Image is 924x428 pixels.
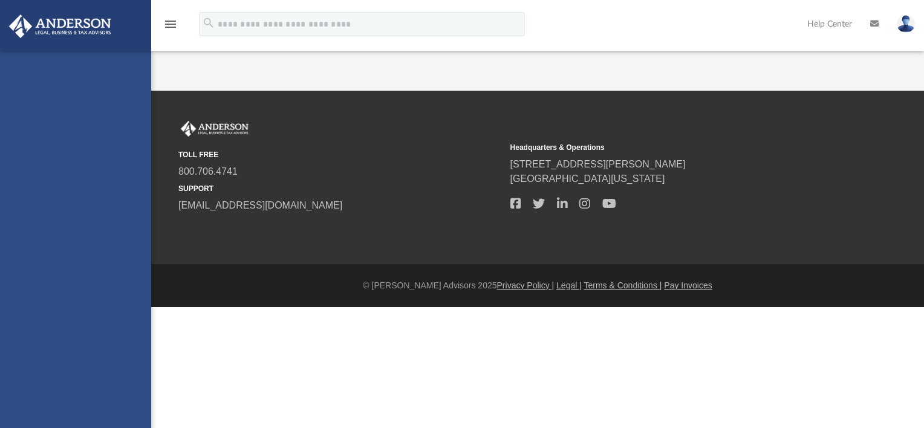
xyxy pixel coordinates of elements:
i: menu [163,17,178,31]
a: Privacy Policy | [497,280,555,290]
small: SUPPORT [178,183,502,194]
a: Pay Invoices [664,280,712,290]
a: [EMAIL_ADDRESS][DOMAIN_NAME] [178,200,342,210]
div: © [PERSON_NAME] Advisors 2025 [151,279,924,292]
a: Legal | [556,280,582,290]
a: [STREET_ADDRESS][PERSON_NAME] [510,159,686,169]
img: Anderson Advisors Platinum Portal [5,15,115,38]
a: Terms & Conditions | [584,280,662,290]
img: Anderson Advisors Platinum Portal [178,121,251,137]
a: menu [163,23,178,31]
small: Headquarters & Operations [510,142,834,153]
a: 800.706.4741 [178,166,238,177]
a: [GEOGRAPHIC_DATA][US_STATE] [510,173,665,184]
i: search [202,16,215,30]
img: User Pic [897,15,915,33]
small: TOLL FREE [178,149,502,160]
